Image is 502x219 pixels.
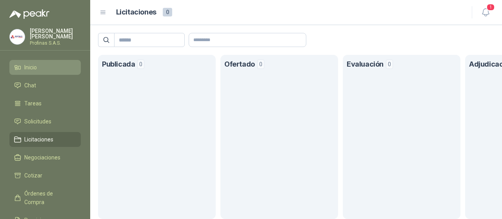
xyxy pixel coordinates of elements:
[9,150,81,165] a: Negociaciones
[9,114,81,129] a: Solicitudes
[9,132,81,147] a: Licitaciones
[30,41,81,45] p: Profinas S.A.S.
[24,171,42,180] span: Cotizar
[224,59,255,70] h1: Ofertado
[386,60,393,69] span: 0
[102,59,135,70] h1: Publicada
[24,117,51,126] span: Solicitudes
[24,99,42,108] span: Tareas
[24,153,60,162] span: Negociaciones
[9,60,81,75] a: Inicio
[137,60,144,69] span: 0
[478,5,493,20] button: 1
[10,29,25,44] img: Company Logo
[9,9,49,19] img: Logo peakr
[9,96,81,111] a: Tareas
[24,63,37,72] span: Inicio
[9,168,81,183] a: Cotizar
[9,78,81,93] a: Chat
[30,28,81,39] p: [PERSON_NAME] [PERSON_NAME]
[257,60,264,69] span: 0
[116,7,156,18] h1: Licitaciones
[163,8,172,16] span: 0
[24,189,73,206] span: Órdenes de Compra
[486,4,495,11] span: 1
[24,81,36,90] span: Chat
[24,135,53,144] span: Licitaciones
[9,186,81,210] a: Órdenes de Compra
[347,59,384,70] h1: Evaluación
